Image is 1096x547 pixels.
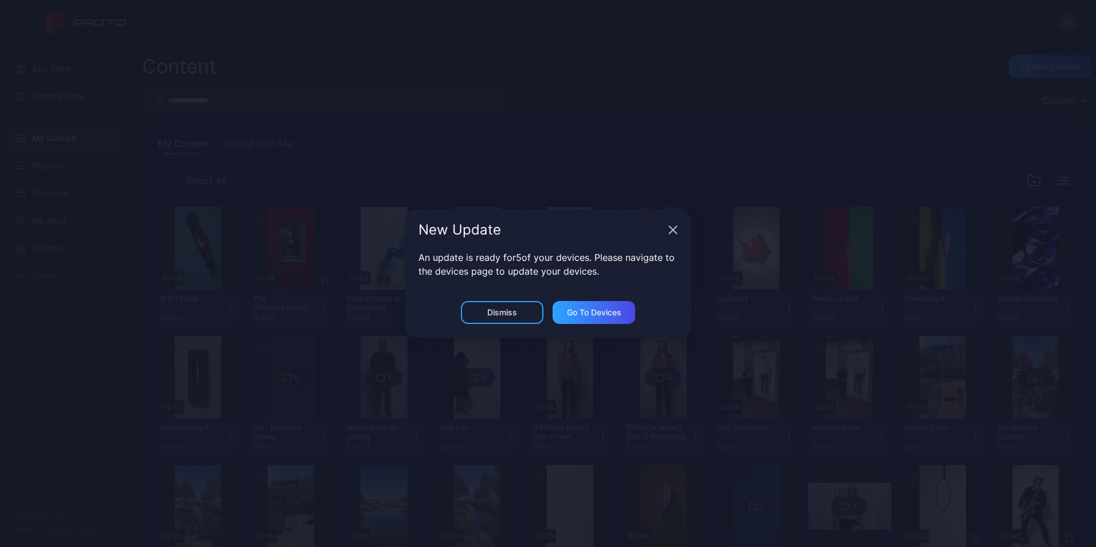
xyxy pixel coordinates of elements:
[418,251,678,278] p: An update is ready for 5 of your devices. Please navigate to the devices page to update your devi...
[418,223,664,237] div: New Update
[461,301,543,324] button: Dismiss
[567,308,621,317] div: Go to devices
[553,301,635,324] button: Go to devices
[487,308,517,317] div: Dismiss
